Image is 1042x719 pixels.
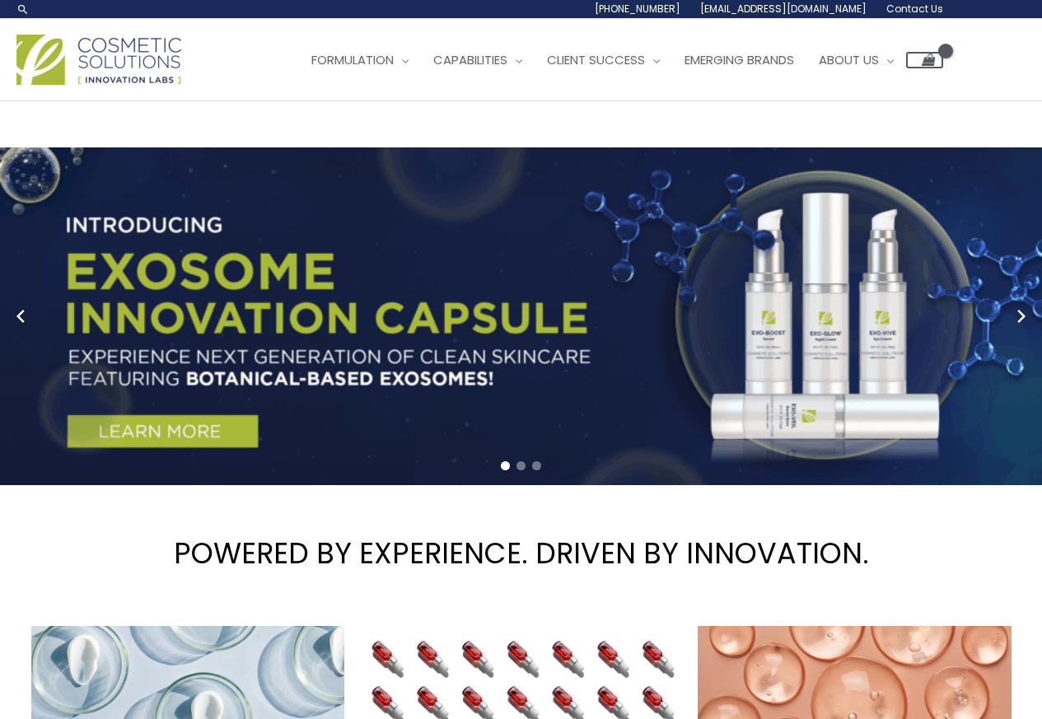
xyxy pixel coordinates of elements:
span: Contact Us [886,2,943,16]
span: [PHONE_NUMBER] [595,2,680,16]
span: Formulation [311,51,394,68]
a: Emerging Brands [672,35,806,85]
nav: Site Navigation [287,35,943,85]
span: Client Success [547,51,645,68]
a: Search icon link [16,2,30,16]
button: Next slide [1009,304,1034,329]
span: Capabilities [433,51,507,68]
span: Go to slide 2 [516,461,526,470]
span: About Us [819,51,879,68]
a: Formulation [299,35,421,85]
button: Previous slide [8,304,33,329]
span: [EMAIL_ADDRESS][DOMAIN_NAME] [700,2,867,16]
a: Capabilities [421,35,535,85]
span: Go to slide 3 [532,461,541,470]
a: About Us [806,35,906,85]
a: Client Success [535,35,672,85]
a: View Shopping Cart, empty [906,52,943,68]
img: Cosmetic Solutions Logo [16,35,181,85]
span: Go to slide 1 [501,461,510,470]
span: Emerging Brands [685,51,794,68]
